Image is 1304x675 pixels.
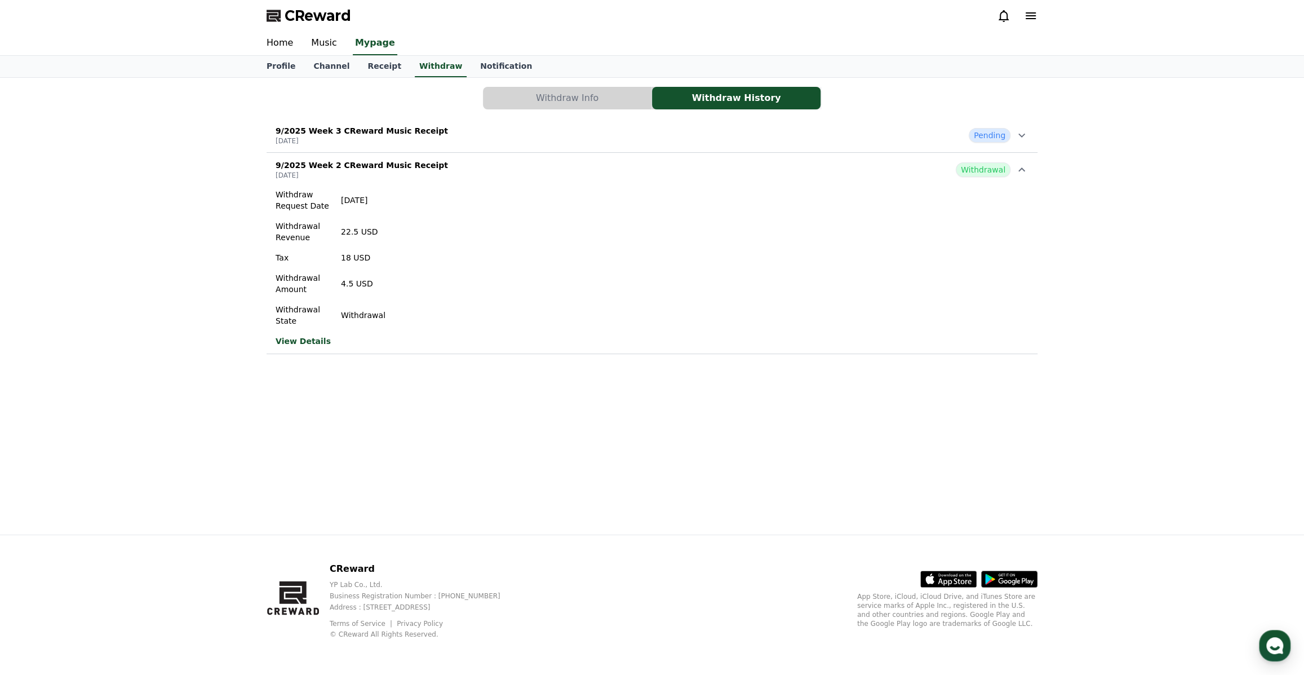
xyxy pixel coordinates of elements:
a: Profile [258,56,304,77]
p: YP Lab Co., Ltd. [330,580,518,589]
button: Withdraw History [652,87,820,109]
p: 9/2025 Week 3 CReward Music Receipt [276,125,448,136]
span: Settings [167,374,194,383]
a: Home [258,32,302,55]
p: Withdrawal [341,310,385,321]
p: Address : [STREET_ADDRESS] [330,603,518,612]
a: Music [302,32,346,55]
span: Pending [969,128,1010,143]
span: Withdrawal [956,162,1010,177]
a: CReward [267,7,351,25]
p: CReward [330,562,518,576]
span: Messages [94,375,127,384]
p: Withdrawal Amount [276,272,332,295]
a: Home [3,358,74,386]
button: Withdraw Info [483,87,651,109]
p: © CReward All Rights Reserved. [330,630,518,639]
a: Terms of Service [330,620,394,628]
p: Withdrawal State [276,304,332,327]
a: Notification [471,56,541,77]
button: 9/2025 Week 3 CReward Music Receipt [DATE] Pending [267,118,1037,153]
a: Receipt [358,56,410,77]
button: 9/2025 Week 2 CReward Music Receipt [DATE] Withdrawal Withdraw Request Date [DATE] Withdrawal Rev... [267,153,1037,354]
p: Withdraw Request Date [276,189,332,211]
p: Withdrawal Revenue [276,220,332,243]
p: Tax [276,252,332,263]
a: View Details [276,336,385,347]
p: App Store, iCloud, iCloud Drive, and iTunes Store are service marks of Apple Inc., registered in ... [857,592,1037,628]
a: Channel [304,56,358,77]
p: [DATE] [276,136,448,145]
a: Mypage [353,32,397,55]
p: 22.5 USD [341,226,385,237]
p: 18 USD [341,252,385,263]
p: Business Registration Number : [PHONE_NUMBER] [330,592,518,601]
a: Withdraw [415,56,467,77]
a: Privacy Policy [397,620,443,628]
span: CReward [285,7,351,25]
span: Home [29,374,48,383]
p: [DATE] [341,195,385,206]
p: 9/2025 Week 2 CReward Music Receipt [276,160,448,171]
a: Messages [74,358,145,386]
p: 4.5 USD [341,278,385,289]
a: Settings [145,358,216,386]
p: [DATE] [276,171,448,180]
